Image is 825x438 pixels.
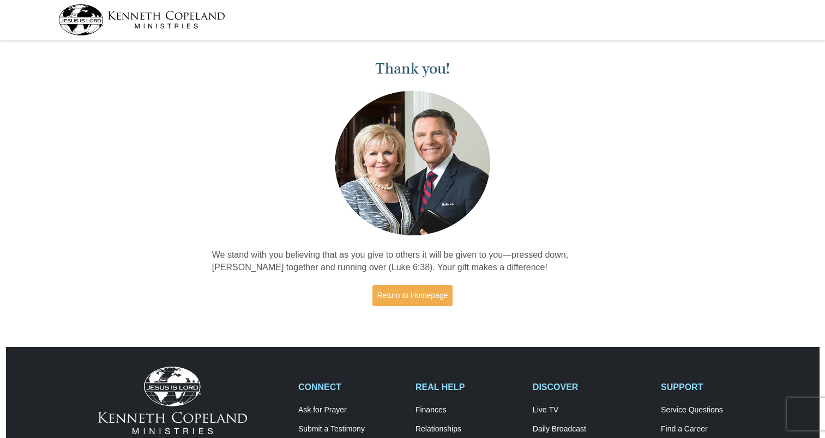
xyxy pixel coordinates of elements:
h2: SUPPORT [661,382,767,392]
a: Return to Homepage [372,285,453,306]
img: kcm-header-logo.svg [58,4,225,35]
h1: Thank you! [212,60,613,78]
h2: DISCOVER [533,382,649,392]
a: Submit a Testimony [298,424,404,434]
a: Daily Broadcast [533,424,649,434]
img: Kenneth and Gloria [332,88,493,238]
a: Ask for Prayer [298,405,404,415]
h2: CONNECT [298,382,404,392]
img: Kenneth Copeland Ministries [98,367,247,434]
a: Service Questions [661,405,767,415]
a: Find a Career [661,424,767,434]
h2: REAL HELP [415,382,521,392]
p: We stand with you believing that as you give to others it will be given to you—pressed down, [PER... [212,249,613,274]
a: Finances [415,405,521,415]
a: Relationships [415,424,521,434]
a: Live TV [533,405,649,415]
